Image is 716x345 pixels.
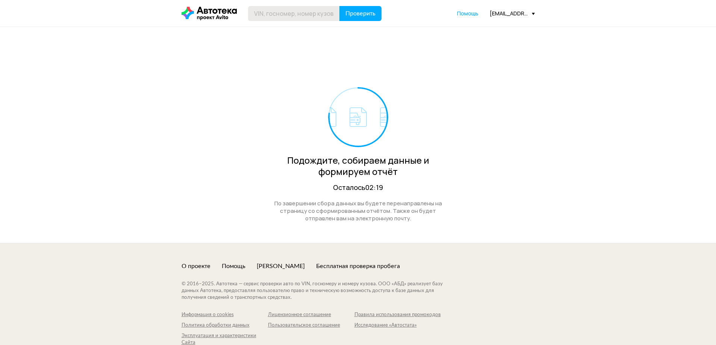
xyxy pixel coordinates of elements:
[339,6,381,21] button: Проверить
[457,10,478,17] a: Помощь
[257,262,305,270] a: [PERSON_NAME]
[268,322,354,329] a: Пользовательское соглашение
[268,312,354,318] a: Лицензионное соглашение
[222,262,245,270] a: Помощь
[248,6,340,21] input: VIN, госномер, номер кузова
[266,155,450,177] div: Подождите, собираем данные и формируем отчёт
[182,312,268,318] a: Информация о cookies
[182,322,268,329] a: Политика обработки данных
[266,183,450,192] div: Осталось 02:19
[182,281,458,301] div: © 2016– 2025 . Автотека — сервис проверки авто по VIN, госномеру и номеру кузова. ООО «АБД» реали...
[266,200,450,222] div: По завершении сбора данных вы будете перенаправлены на страницу со сформированным отчётом. Также ...
[182,262,210,270] a: О проекте
[316,262,400,270] a: Бесплатная проверка пробега
[354,322,441,329] a: Исследование «Автостата»
[345,11,375,17] span: Проверить
[354,312,441,318] a: Правила использования промокодов
[490,10,535,17] div: [EMAIL_ADDRESS][DOMAIN_NAME]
